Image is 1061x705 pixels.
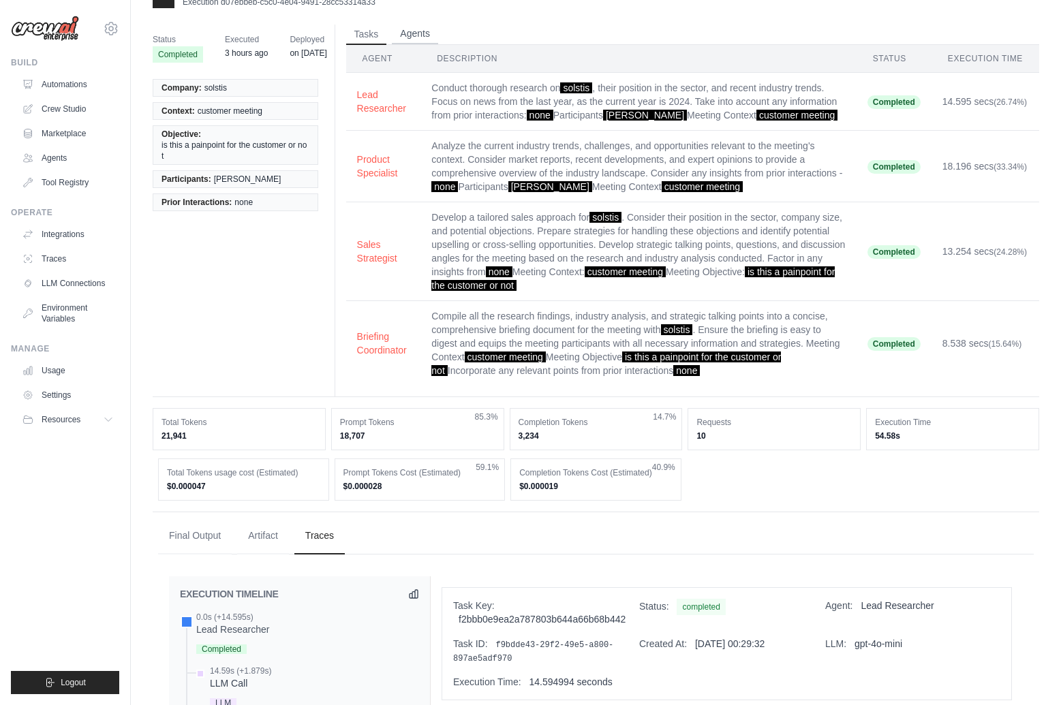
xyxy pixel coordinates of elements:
div: Operate [11,207,119,218]
button: Traces [294,518,345,554]
span: gpt-4o-mini [855,638,902,649]
dt: Total Tokens usage cost (Estimated) [167,467,320,478]
div: Manage [11,343,119,354]
span: Completed [867,245,921,259]
a: Settings [16,384,119,406]
span: 14.7% [653,411,676,422]
td: Compile all the research findings, industry analysis, and strategic talking points into a concise... [420,301,856,386]
th: Execution Time [932,45,1039,73]
span: Executed [225,33,268,46]
span: [PERSON_NAME] [603,110,687,121]
span: Completed [153,46,203,63]
span: Completed [867,337,921,351]
span: solstis [661,324,693,335]
a: Environment Variables [16,297,119,330]
td: 14.595 secs [932,73,1039,131]
time: July 25, 2025 at 23:54 PDT [290,48,326,58]
dd: 54.58s [875,430,1030,441]
span: none [431,181,458,192]
button: Logout [11,671,119,694]
span: none [486,266,512,277]
span: Resources [42,414,80,425]
td: Develop a tailored sales approach for . Consider their position in the sector, company size, and ... [420,202,856,301]
span: customer meeting [465,351,546,362]
dd: 10 [696,430,852,441]
span: customer meeting [198,106,262,116]
span: none [234,197,253,208]
a: LLM Connections [16,272,119,294]
span: f9bdde43-29f2-49e5-a800-897ae5adf970 [453,640,613,663]
span: 59.1% [476,462,499,473]
span: Completed [867,95,921,109]
h2: EXECUTION TIMELINE [180,587,279,601]
button: Product Specialist [357,153,410,180]
button: Briefing Coordinator [357,330,410,357]
span: completed [677,599,725,615]
span: Participants: [162,174,211,185]
dt: Prompt Tokens [340,417,495,428]
dd: $0.000047 [167,481,320,492]
button: Lead Researcher [357,88,410,115]
span: (26.74%) [994,97,1027,107]
td: 8.538 secs [932,301,1039,386]
button: Final Output [158,518,232,554]
span: customer meeting [662,181,743,192]
span: Company: [162,82,202,93]
div: 14.59s (+1.879s) [210,665,271,676]
span: Created At: [639,638,687,649]
span: none [673,365,700,376]
span: Lead Researcher [861,600,934,611]
span: LLM: [825,638,846,649]
span: [PERSON_NAME] [508,181,592,192]
span: [PERSON_NAME] [214,174,281,185]
span: Task ID: [453,638,488,649]
span: solstis [589,212,621,223]
dt: Completion Tokens [519,417,674,428]
span: Status [153,33,203,46]
dd: 18,707 [340,430,495,441]
span: Context: [162,106,195,116]
dd: 3,234 [519,430,674,441]
td: Analyze the current industry trends, challenges, and opportunities relevant to the meeting's cont... [420,131,856,202]
div: LLM Call [210,676,271,690]
a: Agents [16,147,119,169]
button: Resources [16,409,119,430]
dd: $0.000028 [343,481,497,492]
div: 0.0s (+14.595s) [196,612,269,623]
a: Integrations [16,223,119,245]
span: [DATE] 00:29:32 [695,638,765,649]
span: customer meeting [756,110,837,121]
a: Tool Registry [16,172,119,193]
td: Conduct thorough research on , their position in the sector, and recent industry trends. Focus on... [420,73,856,131]
dt: Prompt Tokens Cost (Estimated) [343,467,497,478]
span: Completed [196,644,247,654]
span: 85.3% [475,411,498,422]
td: 13.254 secs [932,202,1039,301]
dd: 21,941 [162,430,317,441]
button: Artifact [237,518,289,554]
span: Execution Time: [453,676,521,687]
span: Deployed [290,33,326,46]
th: Agent [346,45,421,73]
time: September 12, 2025 at 17:29 PDT [225,48,268,58]
span: Task Key: [453,600,495,611]
a: Traces [16,248,119,270]
span: 40.9% [652,462,675,473]
a: Automations [16,74,119,95]
dd: $0.000019 [519,481,673,492]
a: Usage [16,360,119,381]
span: (15.64%) [989,339,1022,349]
span: (33.34%) [994,162,1027,172]
button: Tasks [346,25,387,45]
button: Sales Strategist [357,238,410,265]
iframe: Chat Widget [993,640,1061,705]
a: Marketplace [16,123,119,144]
span: solstis [204,82,227,93]
button: Agents [392,24,438,44]
span: f2bbb0e9ea2a787803b644a66b68b442 [459,614,626,625]
dt: Requests [696,417,852,428]
span: 14.594994 seconds [529,676,613,687]
span: none [527,110,553,121]
div: Lead Researcher [196,623,269,636]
